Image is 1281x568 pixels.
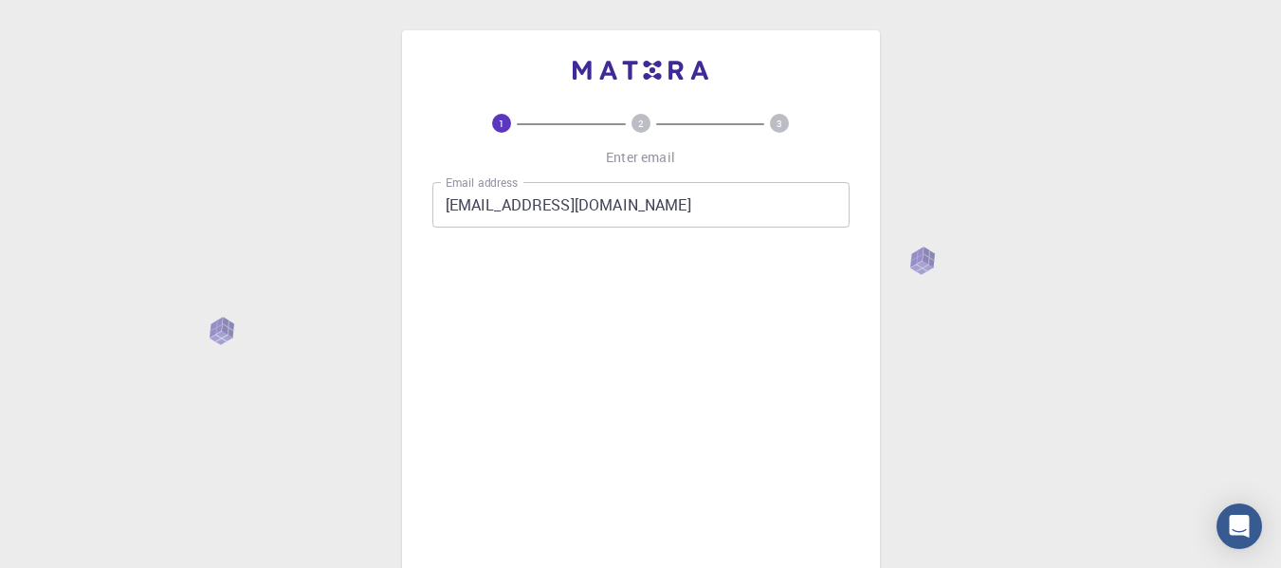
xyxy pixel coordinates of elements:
div: Open Intercom Messenger [1217,504,1262,549]
p: Enter email [606,148,675,167]
text: 1 [499,117,504,130]
label: Email address [446,174,518,191]
text: 3 [777,117,782,130]
text: 2 [638,117,644,130]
